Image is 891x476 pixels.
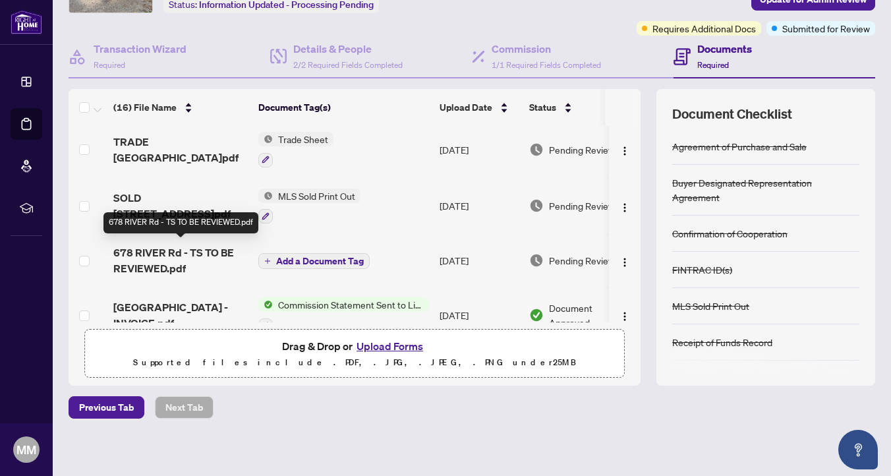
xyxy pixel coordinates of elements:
div: Buyer Designated Representation Agreement [672,175,859,204]
span: plus [264,258,271,264]
span: MM [16,440,36,459]
span: Commission Statement Sent to Listing Brokerage [273,297,429,312]
button: Status IconCommission Statement Sent to Listing Brokerage [258,297,429,333]
span: Document Approved [549,301,631,330]
h4: Transaction Wizard [94,41,187,57]
span: Drag & Drop orUpload FormsSupported files include .PDF, .JPG, .JPEG, .PNG under25MB [85,330,624,378]
button: Logo [614,250,635,271]
span: Status [529,100,556,115]
div: FINTRAC ID(s) [672,262,732,277]
span: MLS Sold Print Out [273,189,360,203]
span: Required [94,60,125,70]
td: [DATE] [434,234,524,287]
h4: Commission [492,41,601,57]
button: Status IconTrade Sheet [258,132,333,167]
img: Document Status [529,142,544,157]
button: Status IconMLS Sold Print Out [258,189,360,224]
td: [DATE] [434,287,524,343]
span: Trade Sheet [273,132,333,146]
span: [GEOGRAPHIC_DATA] - INVOICE.pdf [113,299,248,331]
span: Requires Additional Docs [652,21,756,36]
h4: Details & People [293,41,403,57]
span: 2/2 Required Fields Completed [293,60,403,70]
p: Supported files include .PDF, .JPG, .JPEG, .PNG under 25 MB [93,355,616,371]
h4: Documents [697,41,752,57]
div: MLS Sold Print Out [672,299,749,313]
td: [DATE] [434,121,524,178]
button: Logo [614,195,635,216]
span: Previous Tab [79,397,134,418]
span: Upload Date [440,100,492,115]
span: (16) File Name [113,100,177,115]
span: Document Checklist [672,105,792,123]
span: Pending Review [549,142,615,157]
img: Document Status [529,308,544,322]
img: Status Icon [258,297,273,312]
img: logo [11,10,42,34]
span: Submitted for Review [782,21,870,36]
img: Logo [619,202,630,213]
img: Logo [619,311,630,322]
span: Add a Document Tag [276,256,364,266]
button: Add a Document Tag [258,253,370,269]
span: SOLD [STREET_ADDRESS]pdf [113,190,248,222]
button: Previous Tab [69,396,144,419]
button: Upload Forms [353,338,427,355]
th: (16) File Name [108,89,253,126]
button: Logo [614,305,635,326]
img: Logo [619,257,630,268]
img: Document Status [529,253,544,268]
div: Receipt of Funds Record [672,335,772,349]
span: Pending Review [549,253,615,268]
span: 678 RIVER Rd - TS TO BE REVIEWED.pdf [113,245,248,276]
span: Required [697,60,729,70]
button: Add a Document Tag [258,252,370,269]
img: Status Icon [258,132,273,146]
button: Open asap [838,430,878,469]
td: [DATE] [434,178,524,235]
div: Confirmation of Cooperation [672,226,788,241]
img: Status Icon [258,189,273,203]
span: Drag & Drop or [282,338,427,355]
button: Logo [614,139,635,160]
th: Document Tag(s) [253,89,434,126]
img: Document Status [529,198,544,213]
div: 678 RIVER Rd - TS TO BE REVIEWED.pdf [103,212,258,233]
th: Upload Date [434,89,524,126]
button: Next Tab [155,396,214,419]
div: Agreement of Purchase and Sale [672,139,807,154]
img: Logo [619,146,630,156]
span: 1/1 Required Fields Completed [492,60,601,70]
span: Pending Review [549,198,615,213]
th: Status [524,89,636,126]
span: TRADE [GEOGRAPHIC_DATA]pdf [113,134,248,165]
